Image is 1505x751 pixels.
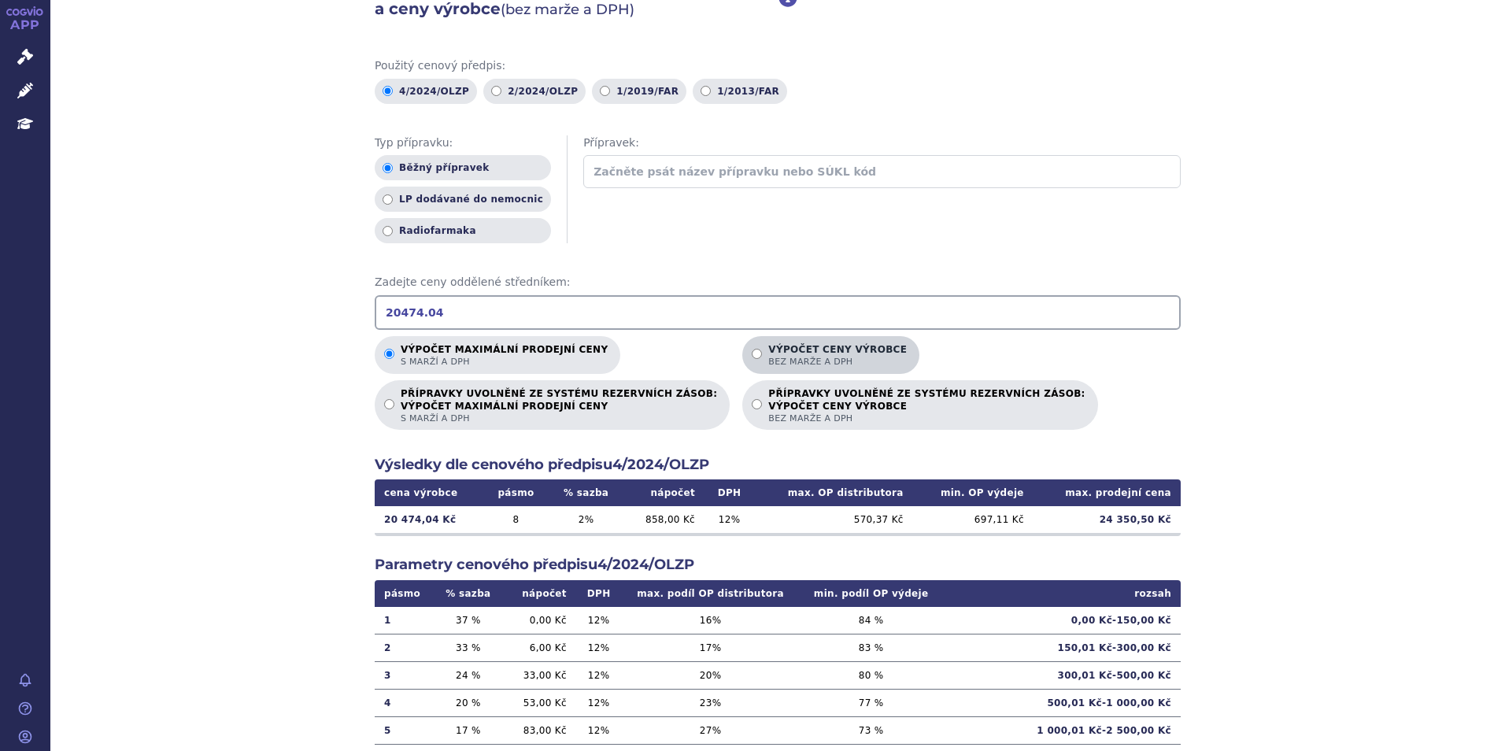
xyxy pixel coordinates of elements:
[502,716,575,744] td: 83,00 Kč
[624,479,704,506] th: nápočet
[800,661,943,689] td: 80 %
[375,689,434,716] td: 4
[576,716,622,744] td: 12 %
[1034,479,1181,506] th: max. prodejní cena
[384,399,394,409] input: PŘÍPRAVKY UVOLNĚNÉ ZE SYSTÉMU REZERVNÍCH ZÁSOB:VÝPOČET MAXIMÁLNÍ PRODEJNÍ CENYs marží a DPH
[434,661,502,689] td: 24 %
[621,716,799,744] td: 27 %
[592,79,686,104] label: 1/2019/FAR
[693,79,787,104] label: 1/2013/FAR
[943,661,1181,689] td: 300,01 Kč - 500,00 Kč
[434,716,502,744] td: 17 %
[621,661,799,689] td: 20 %
[576,607,622,634] td: 12 %
[375,479,483,506] th: cena výrobce
[549,479,624,506] th: % sazba
[621,634,799,661] td: 17 %
[624,506,704,533] td: 858,00 Kč
[768,412,1085,424] span: bez marže a DPH
[383,163,393,173] input: Běžný přípravek
[375,135,551,151] span: Typ přípravku:
[375,716,434,744] td: 5
[701,86,711,96] input: 1/2013/FAR
[704,479,754,506] th: DPH
[913,506,1034,533] td: 697,11 Kč
[621,689,799,716] td: 23 %
[483,506,549,533] td: 8
[943,634,1181,661] td: 150,01 Kč - 300,00 Kč
[401,388,717,424] p: PŘÍPRAVKY UVOLNĚNÉ ZE SYSTÉMU REZERVNÍCH ZÁSOB:
[383,86,393,96] input: 4/2024/OLZP
[752,349,762,359] input: Výpočet ceny výrobcebez marže a DPH
[375,506,483,533] td: 20 474,04 Kč
[401,344,608,368] p: Výpočet maximální prodejní ceny
[752,399,762,409] input: PŘÍPRAVKY UVOLNĚNÉ ZE SYSTÉMU REZERVNÍCH ZÁSOB:VÝPOČET CENY VÝROBCEbez marže a DPH
[375,555,1181,575] h2: Parametry cenového předpisu 4/2024/OLZP
[502,661,575,689] td: 33,00 Kč
[549,506,624,533] td: 2 %
[576,634,622,661] td: 12 %
[943,716,1181,744] td: 1 000,01 Kč - 2 500,00 Kč
[483,79,586,104] label: 2/2024/OLZP
[375,634,434,661] td: 2
[943,580,1181,607] th: rozsah
[434,634,502,661] td: 33 %
[375,580,434,607] th: pásmo
[576,580,622,607] th: DPH
[621,607,799,634] td: 16 %
[502,689,575,716] td: 53,00 Kč
[383,194,393,205] input: LP dodávané do nemocnic
[375,607,434,634] td: 1
[502,607,575,634] td: 0,00 Kč
[1034,506,1181,533] td: 24 350,50 Kč
[501,1,634,18] span: (bez marže a DPH)
[768,344,907,368] p: Výpočet ceny výrobce
[583,135,1181,151] span: Přípravek:
[401,400,717,412] strong: VÝPOČET MAXIMÁLNÍ PRODEJNÍ CENY
[768,388,1085,424] p: PŘÍPRAVKY UVOLNĚNÉ ZE SYSTÉMU REZERVNÍCH ZÁSOB:
[768,356,907,368] span: bez marže a DPH
[800,689,943,716] td: 77 %
[375,661,434,689] td: 3
[434,607,502,634] td: 37 %
[384,349,394,359] input: Výpočet maximální prodejní cenys marží a DPH
[576,689,622,716] td: 12 %
[502,580,575,607] th: nápočet
[800,580,943,607] th: min. podíl OP výdeje
[800,716,943,744] td: 73 %
[375,455,1181,475] h2: Výsledky dle cenového předpisu 4/2024/OLZP
[502,634,575,661] td: 6,00 Kč
[600,86,610,96] input: 1/2019/FAR
[583,155,1181,188] input: Začněte psát název přípravku nebo SÚKL kód
[483,479,549,506] th: pásmo
[621,580,799,607] th: max. podíl OP distributora
[434,580,502,607] th: % sazba
[704,506,754,533] td: 12 %
[913,479,1034,506] th: min. OP výdeje
[943,689,1181,716] td: 500,01 Kč - 1 000,00 Kč
[800,607,943,634] td: 84 %
[401,356,608,368] span: s marží a DPH
[754,506,912,533] td: 570,37 Kč
[768,400,1085,412] strong: VÝPOČET CENY VÝROBCE
[375,275,1181,290] span: Zadejte ceny oddělené středníkem:
[375,58,1181,74] span: Použitý cenový předpis:
[491,86,501,96] input: 2/2024/OLZP
[943,607,1181,634] td: 0,00 Kč - 150,00 Kč
[375,295,1181,330] input: Zadejte ceny oddělené středníkem
[401,412,717,424] span: s marží a DPH
[576,661,622,689] td: 12 %
[434,689,502,716] td: 20 %
[375,218,551,243] label: Radiofarmaka
[800,634,943,661] td: 83 %
[383,226,393,236] input: Radiofarmaka
[375,155,551,180] label: Běžný přípravek
[375,79,477,104] label: 4/2024/OLZP
[754,479,912,506] th: max. OP distributora
[375,187,551,212] label: LP dodávané do nemocnic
